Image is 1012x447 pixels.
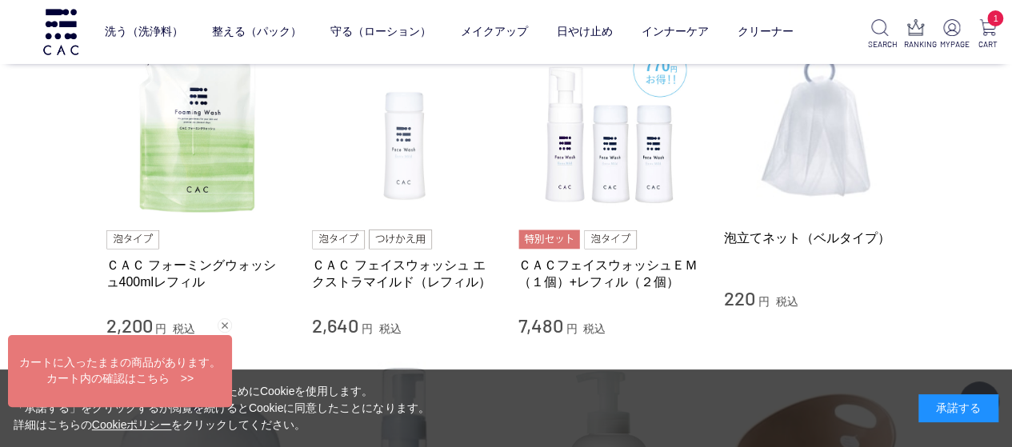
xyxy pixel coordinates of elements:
[566,322,577,335] span: 円
[737,12,793,52] a: クリーナー
[518,34,701,217] img: ＣＡＣフェイスウォッシュＥＭ（１個）+レフィル（２個）
[106,34,289,217] img: ＣＡＣ フォーミングウォッシュ400mlレフィル
[106,229,159,249] img: 泡タイプ
[106,257,289,291] a: ＣＡＣ フォーミングウォッシュ400mlレフィル
[724,286,755,309] span: 220
[758,295,770,308] span: 円
[641,12,708,52] a: インナーケア
[940,38,963,50] p: MYPAGE
[724,34,906,217] img: 泡立てネット（ベルタイプ）
[518,257,701,291] a: ＣＡＣフェイスウォッシュＥＭ（１個）+レフィル（２個）
[105,12,183,52] a: 洗う（洗浄料）
[312,34,494,217] img: ＣＡＣ フェイスウォッシュ エクストラマイルド（レフィル）
[976,19,999,50] a: 1 CART
[362,322,373,335] span: 円
[940,19,963,50] a: MYPAGE
[583,322,606,335] span: 税込
[41,9,81,54] img: logo
[868,19,891,50] a: SEARCH
[379,322,402,335] span: 税込
[904,19,927,50] a: RANKING
[460,12,527,52] a: メイクアップ
[106,313,153,337] span: 2,200
[987,10,1003,26] span: 1
[312,229,365,249] img: 泡タイプ
[518,313,563,337] span: 7,480
[556,12,612,52] a: 日やけ止め
[584,229,637,249] img: 泡タイプ
[173,322,195,335] span: 税込
[369,229,431,249] img: つけかえ用
[918,394,998,422] div: 承諾する
[868,38,891,50] p: SEARCH
[904,38,927,50] p: RANKING
[976,38,999,50] p: CART
[776,295,798,308] span: 税込
[312,313,358,337] span: 2,640
[155,322,166,335] span: 円
[312,257,494,291] a: ＣＡＣ フェイスウォッシュ エクストラマイルド（レフィル）
[518,229,580,249] img: 特別セット
[92,418,172,431] a: Cookieポリシー
[724,229,906,246] a: 泡立てネット（ベルタイプ）
[330,12,431,52] a: 守る（ローション）
[212,12,302,52] a: 整える（パック）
